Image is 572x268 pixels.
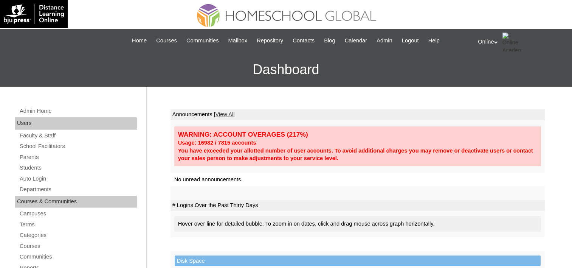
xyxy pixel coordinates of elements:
[178,130,537,139] div: WARNING: ACCOUNT OVERAGES (217%)
[215,111,234,117] a: View All
[156,36,177,45] span: Courses
[373,36,396,45] a: Admin
[171,200,545,211] td: # Logins Over the Past Thirty Days
[19,185,137,194] a: Departments
[253,36,287,45] a: Repository
[19,242,137,251] a: Courses
[228,36,248,45] span: Mailbox
[4,4,64,24] img: logo-white.png
[502,33,521,51] img: Online Academy
[402,36,419,45] span: Logout
[289,36,318,45] a: Contacts
[171,173,545,187] td: No unread announcements.
[19,131,137,140] a: Faculty & Staff
[345,36,367,45] span: Calendar
[377,36,392,45] span: Admin
[19,209,137,218] a: Campuses
[225,36,251,45] a: Mailbox
[428,36,440,45] span: Help
[19,106,137,116] a: Admin Home
[19,231,137,240] a: Categories
[398,36,423,45] a: Logout
[175,256,541,266] td: Disk Space
[293,36,315,45] span: Contacts
[324,36,335,45] span: Blog
[178,140,256,146] strong: Usage: 16982 / 7815 accounts
[15,196,137,208] div: Courses & Communities
[132,36,147,45] span: Home
[478,33,564,51] div: Online
[19,163,137,173] a: Students
[19,142,137,151] a: School Facilitators
[19,220,137,229] a: Terms
[320,36,339,45] a: Blog
[183,36,223,45] a: Communities
[341,36,371,45] a: Calendar
[19,153,137,162] a: Parents
[171,109,545,120] td: Announcements |
[19,174,137,184] a: Auto Login
[19,252,137,262] a: Communities
[425,36,443,45] a: Help
[186,36,219,45] span: Communities
[128,36,150,45] a: Home
[15,117,137,129] div: Users
[174,216,541,232] div: Hover over line for detailed bubble. To zoom in on dates, click and drag mouse across graph horiz...
[257,36,283,45] span: Repository
[4,53,568,87] h3: Dashboard
[152,36,181,45] a: Courses
[178,147,537,162] div: You have exceeded your allotted number of user accounts. To avoid additional charges you may remo...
